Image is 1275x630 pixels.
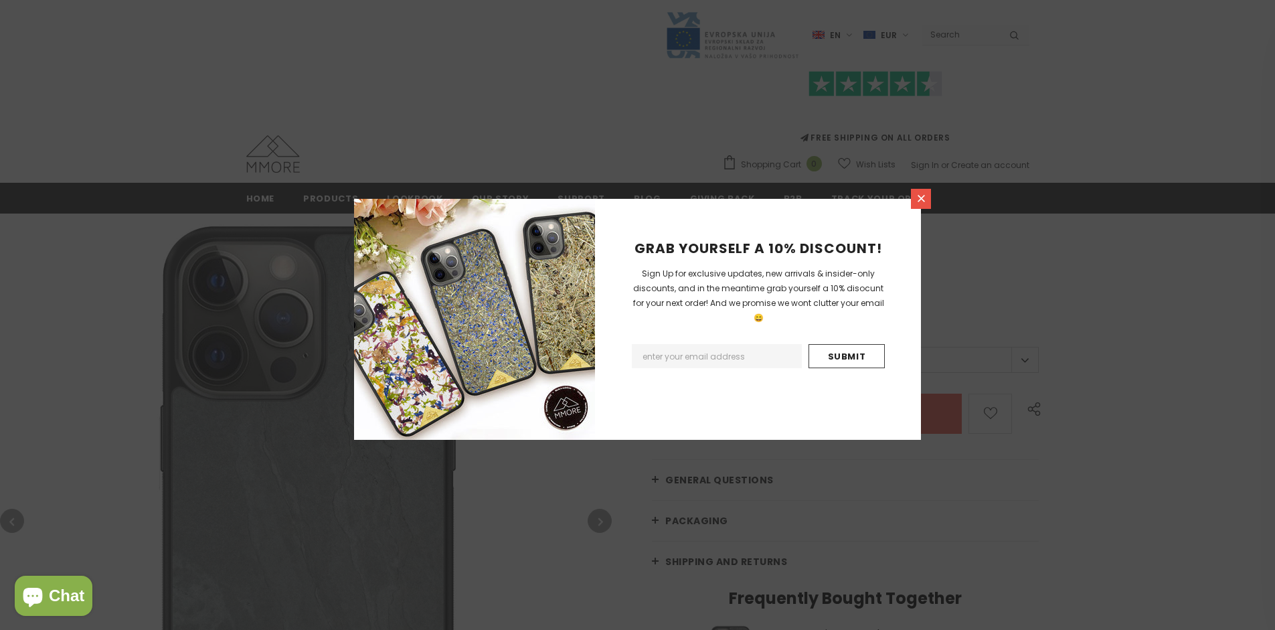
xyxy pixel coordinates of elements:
[809,344,885,368] input: Submit
[633,268,884,323] span: Sign Up for exclusive updates, new arrivals & insider-only discounts, and in the meantime grab yo...
[11,576,96,619] inbox-online-store-chat: Shopify online store chat
[632,344,802,368] input: Email Address
[911,189,931,209] a: Close
[634,239,882,258] span: GRAB YOURSELF A 10% DISCOUNT!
